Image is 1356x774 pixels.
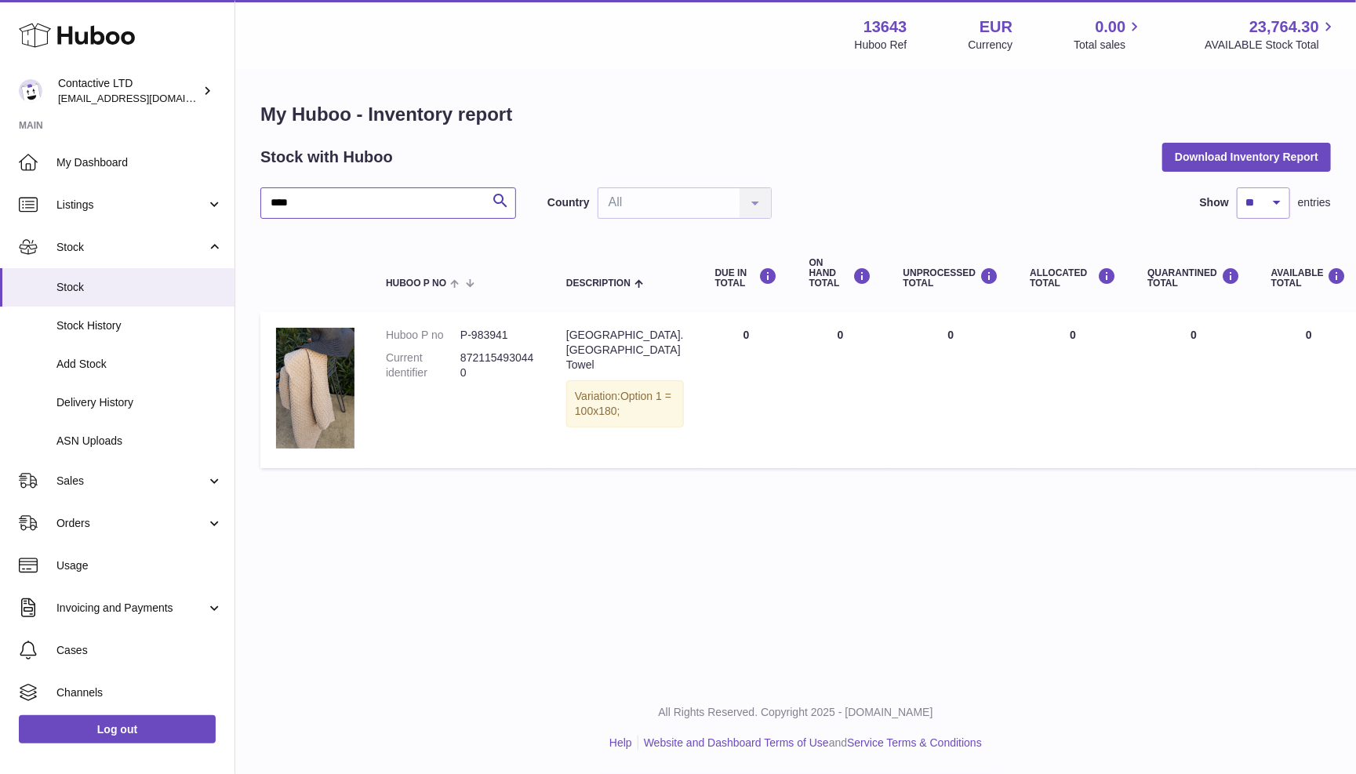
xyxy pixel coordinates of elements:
[56,318,223,333] span: Stock History
[566,380,684,427] div: Variation:
[56,601,206,616] span: Invoicing and Payments
[609,736,632,749] a: Help
[1205,16,1337,53] a: 23,764.30 AVAILABLE Stock Total
[386,328,460,343] dt: Huboo P no
[566,278,631,289] span: Description
[276,328,354,449] img: product image
[888,312,1015,468] td: 0
[794,312,888,468] td: 0
[1014,312,1132,468] td: 0
[1030,267,1116,289] div: ALLOCATED Total
[715,267,778,289] div: DUE IN TOTAL
[1191,329,1197,341] span: 0
[855,38,907,53] div: Huboo Ref
[386,351,460,380] dt: Current identifier
[1096,16,1126,38] span: 0.00
[566,328,684,372] div: [GEOGRAPHIC_DATA]. [GEOGRAPHIC_DATA] Towel
[863,16,907,38] strong: 13643
[19,715,216,743] a: Log out
[547,195,590,210] label: Country
[460,351,535,380] dd: 8721154930440
[1074,16,1143,53] a: 0.00 Total sales
[56,280,223,295] span: Stock
[56,685,223,700] span: Channels
[56,558,223,573] span: Usage
[1147,267,1240,289] div: QUARANTINED Total
[386,278,446,289] span: Huboo P no
[260,147,393,168] h2: Stock with Huboo
[980,16,1012,38] strong: EUR
[56,395,223,410] span: Delivery History
[56,155,223,170] span: My Dashboard
[847,736,982,749] a: Service Terms & Conditions
[19,79,42,103] img: soul@SOWLhome.com
[56,240,206,255] span: Stock
[56,357,223,372] span: Add Stock
[58,92,231,104] span: [EMAIL_ADDRESS][DOMAIN_NAME]
[56,474,206,489] span: Sales
[1162,143,1331,171] button: Download Inventory Report
[575,390,671,417] span: Option 1 = 100x180;
[248,705,1343,720] p: All Rights Reserved. Copyright 2025 - [DOMAIN_NAME]
[1074,38,1143,53] span: Total sales
[1200,195,1229,210] label: Show
[56,516,206,531] span: Orders
[56,434,223,449] span: ASN Uploads
[700,312,794,468] td: 0
[1205,38,1337,53] span: AVAILABLE Stock Total
[1271,267,1347,289] div: AVAILABLE Total
[260,102,1331,127] h1: My Huboo - Inventory report
[969,38,1013,53] div: Currency
[809,258,872,289] div: ON HAND Total
[644,736,829,749] a: Website and Dashboard Terms of Use
[58,76,199,106] div: Contactive LTD
[460,328,535,343] dd: P-983941
[903,267,999,289] div: UNPROCESSED Total
[56,643,223,658] span: Cases
[1249,16,1319,38] span: 23,764.30
[638,736,982,750] li: and
[1298,195,1331,210] span: entries
[56,198,206,213] span: Listings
